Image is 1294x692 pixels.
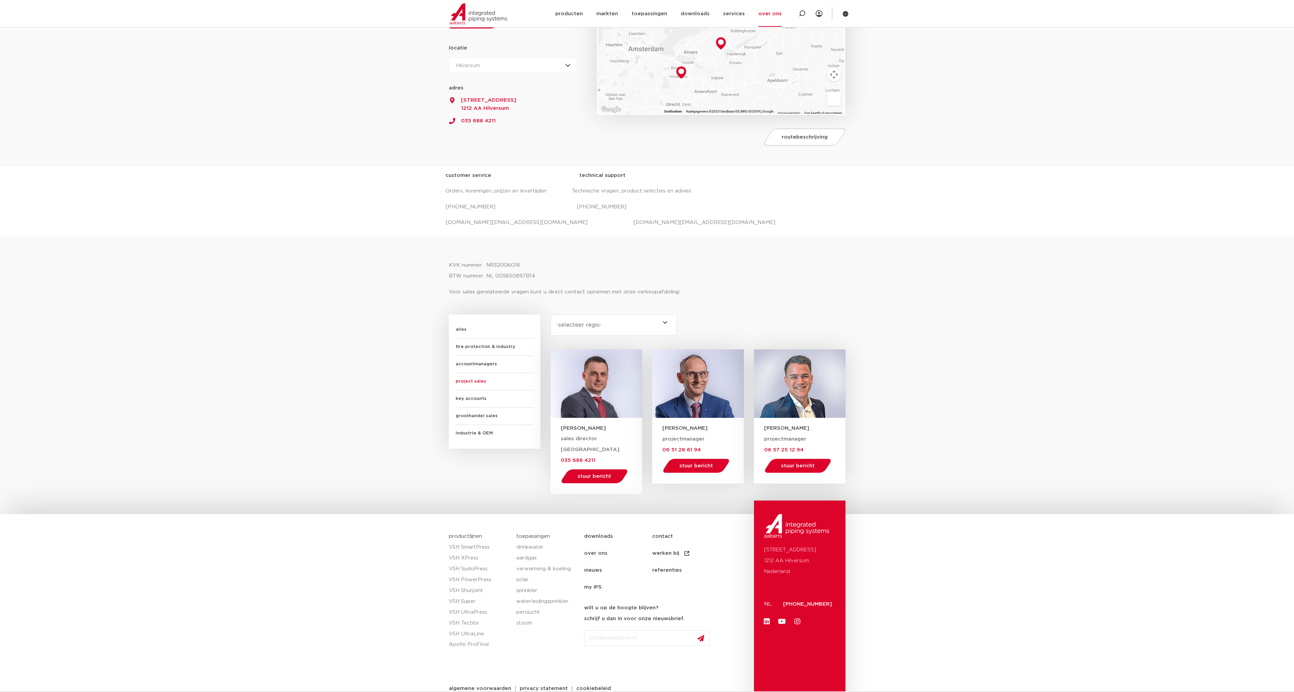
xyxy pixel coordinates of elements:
a: 06 51 28 61 94 [662,447,701,452]
a: toepassingen [516,534,550,539]
span: projectmanager [764,436,806,442]
span: 06 51 28 61 94 [662,447,701,452]
h3: [PERSON_NAME] [662,425,744,432]
a: VSH Super [449,596,510,607]
a: Een kaartfout rapporteren [804,111,842,115]
a: solar [516,574,577,585]
a: VSH Tectite [449,618,510,629]
p: [STREET_ADDRESS] 1212 AA Hilversum Nederland [764,545,835,577]
span: Hilversum [456,63,480,68]
a: over ons [584,545,652,562]
nav: Menu [555,1,782,27]
a: services [723,1,745,27]
a: VSH SmartPress [449,542,510,553]
a: verwarming & koeling [516,564,577,574]
button: Bedieningsopties voor de kaartweergave [827,68,841,81]
a: perslucht [516,607,577,618]
h3: [PERSON_NAME] [764,425,845,432]
p: KVK nummer: NR32006018 BTW nummer: NL 005850897B14 [449,260,845,282]
span: groothandel sales [456,408,534,425]
a: 06 57 25 12 94 [764,447,803,452]
img: send.svg [697,635,704,642]
a: producten [555,1,583,27]
span: privacy statement [520,686,568,691]
span: Kaartgegevens ©2025 GeoBasis-DE/BKG (©2009), Google [686,109,773,113]
span: algemene voorwaarden [449,686,511,691]
span: fire protection & industry [456,339,534,356]
a: nieuws [584,562,652,579]
p: NL: [764,599,775,610]
a: contact [447,13,505,28]
iframe: reCAPTCHA [584,651,687,678]
p: [DOMAIN_NAME][EMAIL_ADDRESS][DOMAIN_NAME] [DOMAIN_NAME][EMAIL_ADDRESS][DOMAIN_NAME] [445,217,849,228]
a: markten [596,1,618,27]
a: Apollo ProFlow [449,639,510,650]
input: info@emailadres.nl [584,630,710,646]
a: VSH XPress [449,553,510,564]
img: Google [600,105,622,114]
span: 06 57 25 12 94 [764,447,803,452]
span: alles [456,321,534,339]
a: contact [652,528,720,545]
a: downloads [584,528,652,545]
a: aardgas [516,553,577,564]
strong: customer service technical support [445,173,625,178]
span: stuur bericht [578,474,611,479]
a: privacy statement [515,686,573,691]
a: my IPS [584,579,652,596]
button: Sneltoetsen [664,109,682,114]
a: downloads [681,1,710,27]
span: key accounts [456,390,534,408]
a: productlijnen [449,534,482,539]
h3: [PERSON_NAME] [561,425,642,432]
a: cookiebeleid [571,686,616,691]
a: Dit gebied openen in Google Maps (er wordt een nieuw venster geopend) [600,105,622,114]
span: cookiebeleid [576,686,611,691]
span: stuur bericht [781,463,815,468]
p: Voor sales gerelateerde vragen kunt u direct contact opnemen met onze verkoopafdeling: [449,287,845,298]
a: 035 688 4211 [561,457,595,463]
a: toepassingen [632,1,667,27]
a: referenties [652,562,720,579]
a: algemene voorwaarden [444,686,516,691]
span: project sales [456,373,534,390]
span: routebeschrijving [782,135,828,140]
span: industrie & OEM [456,425,534,442]
strong: wilt u op de hoogte blijven? [584,605,658,610]
a: VSH UltraLine [449,629,510,639]
a: routebeschrijving [762,128,848,146]
a: Voorwaarden (wordt geopend in een nieuw tabblad) [777,111,800,115]
button: Sleep Pegman de kaart op om Street View te openen [827,92,841,106]
a: sprinkler [516,585,577,596]
span: sales director [GEOGRAPHIC_DATA] [561,436,619,452]
a: VSH PowerPress [449,574,510,585]
span: projectmanager [662,436,704,442]
strong: locatie [449,45,467,50]
span: accountmanagers [456,356,534,373]
a: VSH UltraPress [449,607,510,618]
p: Orders, leveringen, prijzen en levertijden Technische vragen, product selecties en advies [445,186,849,197]
a: werken bij [652,545,720,562]
a: stoom [516,618,577,629]
a: [PHONE_NUMBER] [783,602,832,607]
strong: schrijf u dan in voor onze nieuwsbrief. [584,616,684,621]
a: VSH SudoPress [449,564,510,574]
span: stuur bericht [679,463,713,468]
a: waterleidingsprinkler [516,596,577,607]
a: drinkwater [516,542,577,553]
a: over ons [758,1,782,27]
p: [PHONE_NUMBER] [PHONE_NUMBER] [445,202,849,212]
a: VSH Shurjoint [449,585,510,596]
nav: Menu [584,528,751,596]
